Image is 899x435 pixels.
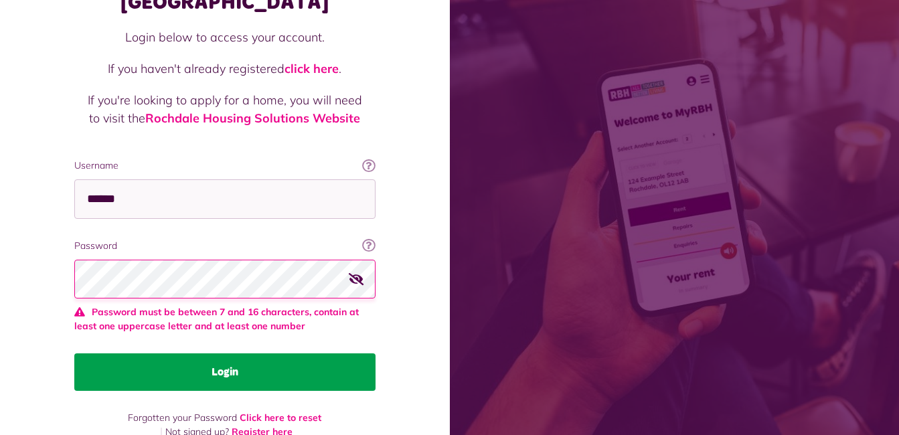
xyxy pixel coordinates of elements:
[128,412,237,424] span: Forgotten your Password
[284,61,339,76] a: click here
[145,110,360,126] a: Rochdale Housing Solutions Website
[88,60,362,78] p: If you haven't already registered .
[240,412,321,424] a: Click here to reset
[74,305,376,333] span: Password must be between 7 and 16 characters, contain at least one uppercase letter and at least ...
[88,91,362,127] p: If you're looking to apply for a home, you will need to visit the
[74,239,376,253] label: Password
[74,353,376,391] button: Login
[74,159,376,173] label: Username
[88,28,362,46] p: Login below to access your account.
